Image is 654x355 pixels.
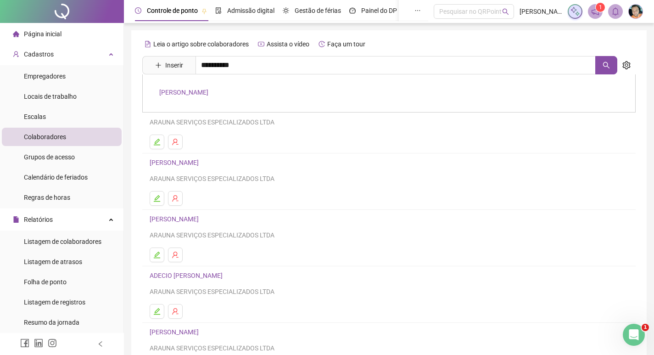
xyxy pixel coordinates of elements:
a: ADECIO [PERSON_NAME] [150,272,225,279]
span: Grupos de acesso [24,153,75,161]
span: sun [283,7,289,14]
div: ARAUNA SERVIÇOS ESPECIALIZADOS LTDA [150,343,628,353]
img: sparkle-icon.fc2bf0ac1784a2077858766a79e2daf3.svg [570,6,580,17]
span: Empregadores [24,73,66,80]
span: Faça um tour [327,40,365,48]
span: Listagem de colaboradores [24,238,101,245]
span: search [603,62,610,69]
span: user-delete [172,251,179,259]
span: Gestão de férias [295,7,341,14]
span: history [319,41,325,47]
span: user-delete [172,308,179,315]
span: edit [153,138,161,146]
span: youtube [258,41,264,47]
span: user-delete [172,195,179,202]
span: Admissão digital [227,7,274,14]
span: home [13,31,19,37]
span: pushpin [201,8,207,14]
button: Inserir [148,58,190,73]
span: linkedin [34,338,43,348]
span: edit [153,308,161,315]
span: Calendário de feriados [24,174,88,181]
span: dashboard [349,7,356,14]
span: Inserir [165,60,183,70]
span: 1 [642,324,649,331]
span: search [502,8,509,15]
div: ARAUNA SERVIÇOS ESPECIALIZADOS LTDA [150,230,628,240]
a: [PERSON_NAME] [150,328,201,336]
a: [PERSON_NAME] [150,159,201,166]
span: Relatórios [24,216,53,223]
span: plus [155,62,162,68]
span: Regras de horas [24,194,70,201]
span: notification [591,7,599,16]
div: ARAUNA SERVIÇOS ESPECIALIZADOS LTDA [150,174,628,184]
span: Leia o artigo sobre colaboradores [153,40,249,48]
img: 16970 [629,5,643,18]
span: instagram [48,338,57,348]
span: Controle de ponto [147,7,198,14]
span: Listagem de registros [24,299,85,306]
span: file-done [215,7,222,14]
span: Página inicial [24,30,61,38]
span: file [13,216,19,223]
span: Escalas [24,113,46,120]
span: edit [153,195,161,202]
a: [PERSON_NAME] [150,215,201,223]
span: left [97,341,104,347]
span: user-delete [172,138,179,146]
span: Colaboradores [24,133,66,141]
span: Assista o vídeo [267,40,309,48]
div: ARAUNA SERVIÇOS ESPECIALIZADOS LTDA [150,117,628,127]
span: 1 [599,4,602,11]
span: Listagem de atrasos [24,258,82,265]
div: ARAUNA SERVIÇOS ESPECIALIZADOS LTDA [150,287,628,297]
iframe: Intercom live chat [623,324,645,346]
span: [PERSON_NAME] Serviços [520,6,562,17]
span: Locais de trabalho [24,93,77,100]
span: clock-circle [135,7,141,14]
span: edit [153,251,161,259]
span: user-add [13,51,19,57]
span: facebook [20,338,29,348]
span: Folha de ponto [24,278,67,286]
span: setting [622,61,631,69]
sup: 1 [596,3,605,12]
span: file-text [145,41,151,47]
a: [PERSON_NAME] [159,89,208,96]
span: ellipsis [414,7,421,14]
span: Resumo da jornada [24,319,79,326]
span: Painel do DP [361,7,397,14]
span: bell [611,7,620,16]
span: Cadastros [24,51,54,58]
